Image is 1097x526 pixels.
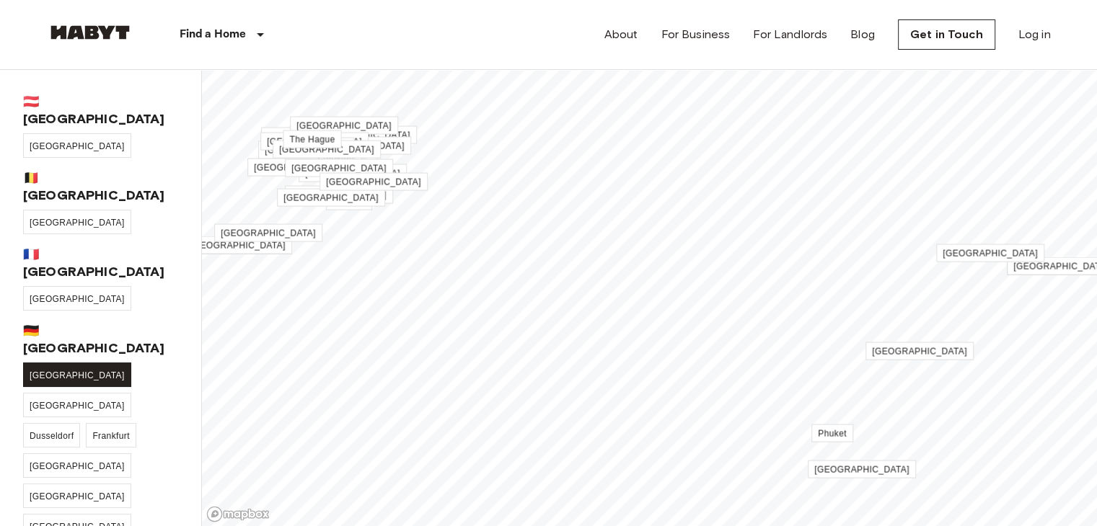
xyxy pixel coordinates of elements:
[936,244,1044,262] a: [GEOGRAPHIC_DATA]
[283,130,342,148] a: The Hague
[290,117,398,135] a: [GEOGRAPHIC_DATA]
[309,141,405,151] span: [GEOGRAPHIC_DATA]
[661,26,730,43] a: For Business
[320,173,428,191] a: [GEOGRAPHIC_DATA]
[297,140,354,155] div: Map marker
[315,130,410,141] span: [GEOGRAPHIC_DATA]
[326,195,372,210] div: Map marker
[865,344,974,360] div: Map marker
[190,241,286,251] span: [GEOGRAPHIC_DATA]
[753,26,827,43] a: For Landlords
[261,128,369,146] a: [GEOGRAPHIC_DATA]
[865,342,974,360] a: [GEOGRAPHIC_DATA]
[206,506,270,522] a: Mapbox logo
[285,188,393,203] div: Map marker
[180,26,247,43] p: Find a Home
[30,401,125,411] span: [GEOGRAPHIC_DATA]
[808,463,916,478] div: Map marker
[320,175,428,190] div: Map marker
[23,453,131,478] a: [GEOGRAPHIC_DATA]
[283,193,379,203] span: [GEOGRAPHIC_DATA]
[943,249,1038,259] span: [GEOGRAPHIC_DATA]
[258,141,366,159] a: [GEOGRAPHIC_DATA]
[305,169,400,179] span: [GEOGRAPHIC_DATA]
[23,322,178,357] span: 🇩🇪 [GEOGRAPHIC_DATA]
[326,177,421,187] span: [GEOGRAPHIC_DATA]
[23,362,131,387] a: [GEOGRAPHIC_DATA]
[936,246,1044,262] div: Map marker
[47,25,133,40] img: Habyt
[285,186,393,204] a: [GEOGRAPHIC_DATA]
[818,429,847,439] span: Phuket
[247,161,356,176] div: Map marker
[30,370,125,380] span: [GEOGRAPHIC_DATA]
[23,210,131,234] a: [GEOGRAPHIC_DATA]
[92,431,130,441] span: Frankfurt
[254,163,349,173] span: [GEOGRAPHIC_DATA]
[23,169,178,204] span: 🇧🇪 [GEOGRAPHIC_DATA]
[30,294,125,304] span: [GEOGRAPHIC_DATA]
[221,228,316,239] span: [GEOGRAPHIC_DATA]
[285,159,393,177] a: [GEOGRAPHIC_DATA]
[267,137,362,147] span: [GEOGRAPHIC_DATA]
[808,460,916,478] a: [GEOGRAPHIC_DATA]
[296,121,392,131] span: [GEOGRAPHIC_DATA]
[30,461,125,471] span: [GEOGRAPHIC_DATA]
[23,286,131,311] a: [GEOGRAPHIC_DATA]
[23,246,178,280] span: 🇫🇷 [GEOGRAPHIC_DATA]
[285,161,393,177] div: Map marker
[273,143,381,158] div: Map marker
[814,465,909,475] span: [GEOGRAPHIC_DATA]
[277,191,385,206] div: Map marker
[1018,26,1051,43] a: Log in
[604,26,638,43] a: About
[23,93,178,128] span: 🇦🇹 [GEOGRAPHIC_DATA]
[277,189,385,207] a: [GEOGRAPHIC_DATA]
[268,132,363,142] span: [GEOGRAPHIC_DATA]
[30,491,125,502] span: [GEOGRAPHIC_DATA]
[214,224,322,242] a: [GEOGRAPHIC_DATA]
[30,141,125,151] span: [GEOGRAPHIC_DATA]
[258,143,366,159] div: Map marker
[850,26,875,43] a: Blog
[872,347,967,357] span: [GEOGRAPHIC_DATA]
[30,431,74,441] span: Dusseldorf
[261,130,369,145] div: Map marker
[265,146,360,156] span: [GEOGRAPHIC_DATA]
[898,19,995,50] a: Get in Touch
[291,190,387,200] span: [GEOGRAPHIC_DATA]
[299,166,407,182] div: Map marker
[23,133,131,158] a: [GEOGRAPHIC_DATA]
[23,483,131,508] a: [GEOGRAPHIC_DATA]
[247,159,356,177] a: [GEOGRAPHIC_DATA]
[214,226,322,241] div: Map marker
[30,218,125,228] span: [GEOGRAPHIC_DATA]
[283,133,342,148] div: Map marker
[260,135,369,150] div: Map marker
[279,145,374,155] span: [GEOGRAPHIC_DATA]
[184,239,292,254] div: Map marker
[290,135,335,145] span: The Hague
[184,236,292,254] a: [GEOGRAPHIC_DATA]
[811,424,853,442] a: Phuket
[290,119,398,134] div: Map marker
[273,141,381,159] a: [GEOGRAPHIC_DATA]
[260,133,369,151] a: [GEOGRAPHIC_DATA]
[291,164,387,174] span: [GEOGRAPHIC_DATA]
[811,427,853,442] div: Map marker
[23,393,131,417] a: [GEOGRAPHIC_DATA]
[23,423,80,447] a: Dusseldorf
[86,423,136,447] a: Frankfurt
